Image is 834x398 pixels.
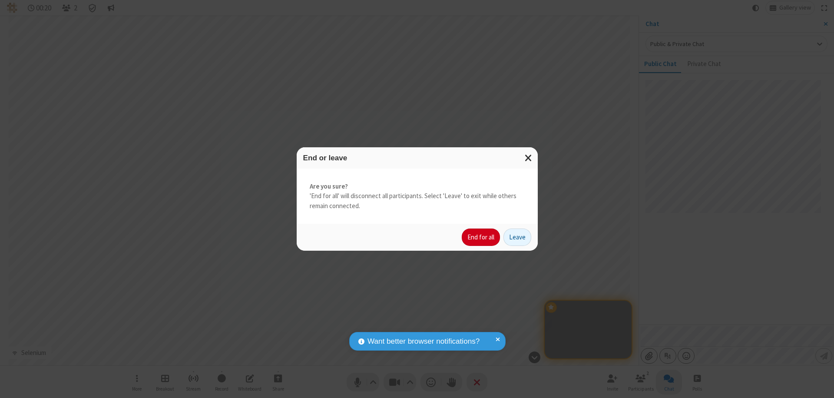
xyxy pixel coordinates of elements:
button: End for all [462,229,500,246]
strong: Are you sure? [310,182,525,192]
div: 'End for all' will disconnect all participants. Select 'Leave' to exit while others remain connec... [297,169,538,224]
button: Leave [503,229,531,246]
h3: End or leave [303,154,531,162]
span: Want better browser notifications? [367,336,480,347]
button: Close modal [520,147,538,169]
